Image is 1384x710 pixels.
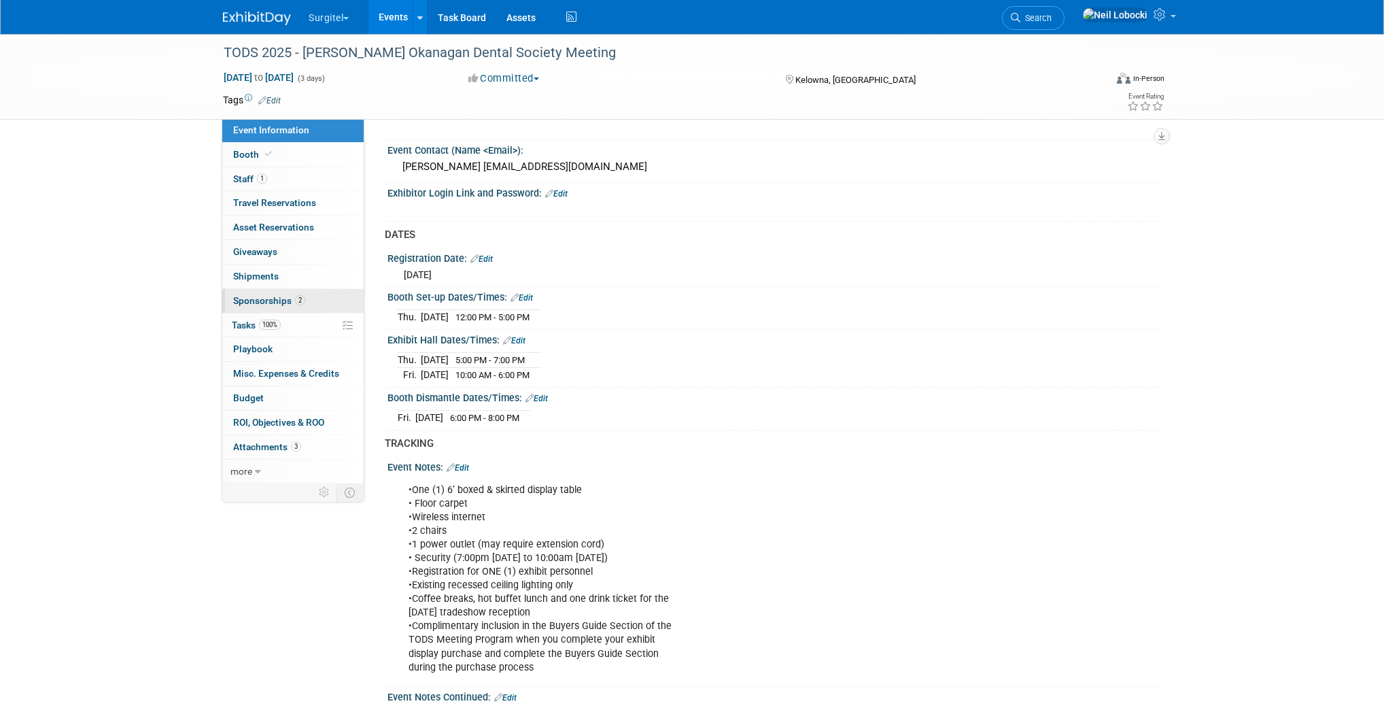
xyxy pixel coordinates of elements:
a: Edit [494,693,517,703]
span: Attachments [233,441,301,452]
td: [DATE] [415,411,443,425]
td: [DATE] [421,367,449,382]
span: 5:00 PM - 7:00 PM [455,355,525,365]
div: Event Notes Continued: [387,687,1161,705]
div: [PERSON_NAME] [EMAIL_ADDRESS][DOMAIN_NAME] [398,156,1151,177]
div: TRACKING [385,437,1151,451]
div: Booth Dismantle Dates/Times: [387,388,1161,405]
a: Event Information [222,118,364,142]
div: Booth Set-up Dates/Times: [387,287,1161,305]
span: 6:00 PM - 8:00 PM [450,413,519,423]
span: Budget [233,392,264,403]
span: 100% [259,320,281,330]
a: Misc. Expenses & Credits [222,362,364,386]
a: Shipments [222,265,364,288]
a: Staff1 [222,167,364,191]
span: 2 [295,295,305,305]
i: Booth reservation complete [265,150,272,158]
a: Edit [258,96,281,105]
span: Misc. Expenses & Credits [233,368,339,379]
td: [DATE] [421,353,449,368]
div: DATES [385,228,1151,242]
a: Edit [525,394,548,403]
button: Committed [464,71,544,86]
span: Giveaways [233,246,277,257]
div: Event Contact (Name <Email>): [387,140,1161,157]
a: more [222,460,364,484]
span: 10:00 AM - 6:00 PM [455,370,530,380]
span: (3 days) [296,74,325,83]
a: ROI, Objectives & ROO [222,411,364,435]
span: Asset Reservations [233,222,314,233]
a: Edit [503,336,525,345]
a: Edit [447,463,469,473]
div: Event Rating [1127,93,1164,100]
a: Tasks100% [222,314,364,337]
span: 3 [291,441,301,452]
span: to [252,72,265,83]
td: Tags [223,93,281,107]
img: Format-Inperson.png [1117,73,1130,84]
a: Sponsorships2 [222,289,364,313]
img: ExhibitDay [223,12,291,25]
img: Neil Lobocki [1082,7,1148,22]
div: Exhibit Hall Dates/Times: [387,330,1161,348]
span: Travel Reservations [233,197,316,208]
div: TODS 2025 - [PERSON_NAME] Okanagan Dental Society Meeting [219,41,1084,65]
td: Thu. [398,310,421,324]
a: Budget [222,386,364,410]
a: Booth [222,143,364,167]
td: Fri. [398,411,415,425]
span: Booth [233,149,275,160]
td: Toggle Event Tabs [336,484,364,501]
a: Edit [545,189,568,199]
td: Personalize Event Tab Strip [313,484,336,501]
a: Search [1002,6,1065,30]
div: Exhibitor Login Link and Password: [387,183,1161,201]
a: Edit [511,293,533,303]
span: Kelowna, [GEOGRAPHIC_DATA] [795,75,916,85]
div: In-Person [1132,73,1164,84]
div: Event Notes: [387,457,1161,475]
span: ROI, Objectives & ROO [233,417,324,428]
span: [DATE] [DATE] [223,71,294,84]
td: Fri. [398,367,421,382]
a: Attachments3 [222,435,364,459]
div: Registration Date: [387,248,1161,266]
a: Playbook [222,337,364,361]
td: [DATE] [421,310,449,324]
span: [DATE] [404,269,432,280]
div: •One (1) 6’ boxed & skirted display table • Floor carpet •Wireless internet •2 chairs •1 power ou... [399,477,1011,681]
a: Asset Reservations [222,216,364,239]
td: Thu. [398,353,421,368]
span: Shipments [233,271,279,282]
div: Event Format [1024,71,1164,91]
span: Playbook [233,343,273,354]
span: 1 [257,173,267,184]
span: Sponsorships [233,295,305,306]
span: Event Information [233,124,309,135]
span: Staff [233,173,267,184]
a: Giveaways [222,240,364,264]
span: Tasks [232,320,281,331]
span: 12:00 PM - 5:00 PM [455,312,530,322]
a: Travel Reservations [222,191,364,215]
span: Search [1020,13,1052,23]
span: more [230,466,252,477]
a: Edit [470,254,493,264]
